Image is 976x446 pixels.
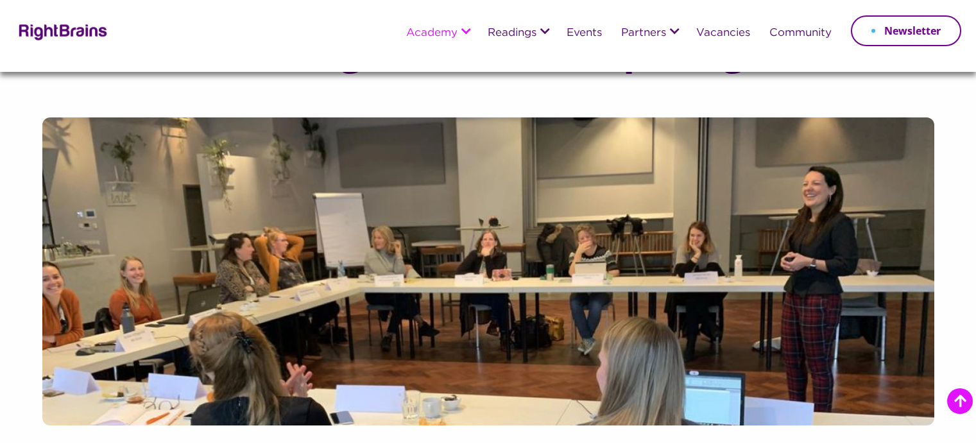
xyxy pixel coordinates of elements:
[851,15,961,46] a: Newsletter
[621,28,666,39] a: Partners
[696,28,750,39] a: Vacancies
[769,28,832,39] a: Community
[567,28,602,39] a: Events
[488,28,536,39] a: Readings
[406,28,458,39] a: Academy
[15,22,108,40] img: Rightbrains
